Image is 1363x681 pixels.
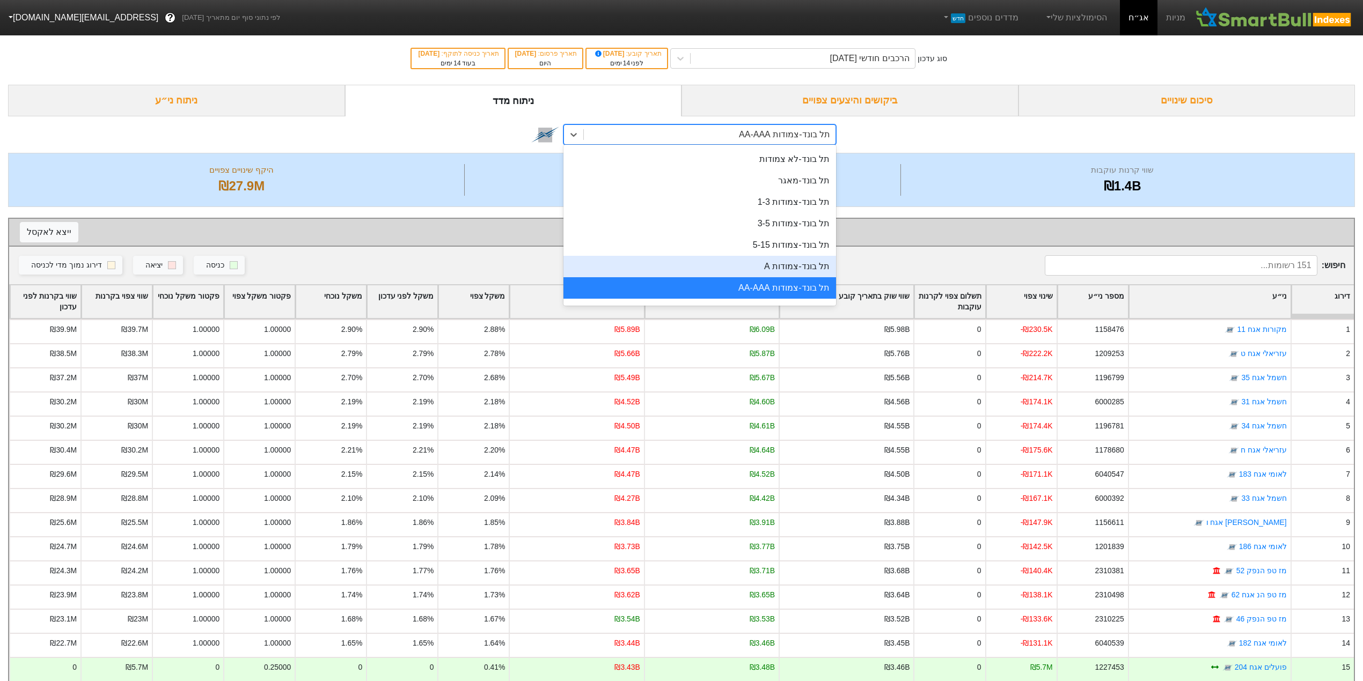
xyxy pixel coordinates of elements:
div: ₪5.87B [750,348,775,359]
div: 2.68% [484,372,505,383]
img: tase link [1228,446,1239,456]
div: ₪30.2M [50,420,77,432]
div: 1.00000 [193,541,219,552]
div: Toggle SortBy [1129,285,1291,319]
div: 12 [1342,589,1350,601]
div: -₪142.5K [1021,541,1053,552]
img: tase link [1227,542,1237,553]
div: 0 [977,469,981,480]
div: 0 [977,324,981,335]
img: tase link [1193,518,1204,529]
div: 2.10% [341,493,362,504]
div: ₪22.6M [121,638,148,649]
div: 10 [1342,541,1350,552]
div: 2.78% [484,348,505,359]
div: 7 [1346,469,1350,480]
div: 0 [72,662,77,673]
div: 1.00000 [193,324,219,335]
div: 1158476 [1095,324,1124,335]
div: ₪30.2M [121,445,148,456]
div: 1.00000 [193,493,219,504]
div: Toggle SortBy [296,285,366,319]
a: לאומי אגח 183 [1239,470,1287,479]
div: Toggle SortBy [986,285,1057,319]
div: 0 [430,662,434,673]
div: 1.76% [341,565,362,576]
div: ₪39.7M [121,324,148,335]
div: 6000392 [1095,493,1124,504]
div: Toggle SortBy [914,285,985,319]
input: 151 רשומות... [1045,255,1317,276]
div: 2.19% [413,420,434,432]
div: ₪5.56B [884,372,910,383]
div: 2.19% [341,420,362,432]
div: ₪23.9M [50,589,77,601]
div: 2.18% [484,396,505,408]
div: ₪4.47B [614,469,640,480]
span: חיפוש : [1045,255,1345,276]
a: לאומי אגח 186 [1239,543,1287,551]
div: 2.10% [413,493,434,504]
div: 1.00000 [264,445,291,456]
div: 1.79% [413,541,434,552]
div: תאריך קובע : [592,49,661,58]
div: 2.14% [484,469,505,480]
div: ₪5.7M [126,662,148,673]
a: מז טפ הנ אגח 62 [1232,591,1287,599]
div: 1.00000 [193,565,219,576]
div: 2.70% [341,372,362,383]
div: 1.00000 [264,372,291,383]
div: ₪39.9M [50,324,77,335]
div: ₪4.47B [614,445,640,456]
div: תל בונד-צמודות A [563,256,836,277]
button: כניסה [194,256,245,275]
div: 0 [215,662,219,673]
img: tase link [1219,590,1230,601]
div: 0 [977,613,981,625]
div: 1.00000 [193,589,219,601]
div: 1.00000 [193,420,219,432]
a: חשמל אגח 35 [1242,374,1287,382]
div: 1.65% [413,638,434,649]
img: tase link [1223,566,1234,577]
div: 1.00000 [193,348,219,359]
div: ₪30M [128,420,148,432]
div: ₪5.66B [614,348,640,359]
div: ביקושים והיצעים צפויים [681,85,1018,116]
div: ניתוח ני״ע [8,85,345,116]
div: ₪4.50B [884,469,910,480]
div: תל בונד-צמודות 1-3 [563,191,836,213]
button: יציאה [133,256,183,275]
div: 1209253 [1095,348,1124,359]
div: ₪3.64B [884,589,910,601]
div: -₪147.9K [1021,517,1053,528]
img: SmartBull [1194,7,1354,28]
div: ₪3.45B [884,638,910,649]
span: 14 [623,60,630,67]
div: 0 [977,396,981,408]
div: 1.67% [484,613,505,625]
div: 1.00000 [193,372,219,383]
div: ₪30M [128,396,148,408]
div: שינוי צפוי לפי נייר ערך [20,224,1343,240]
span: [DATE] [515,50,538,57]
div: 0 [977,517,981,528]
div: 1.86% [341,517,362,528]
div: ₪37.2M [50,372,77,383]
div: ₪23.8M [121,589,148,601]
div: ₪4.64B [750,445,775,456]
div: 6000285 [1095,396,1124,408]
div: 14 [1342,638,1350,649]
div: ₪4.61B [750,420,775,432]
div: 1178680 [1095,445,1124,456]
img: tase link [1227,470,1237,480]
div: ₪3.52B [884,613,910,625]
div: 1.00000 [264,517,291,528]
div: 0.41% [484,662,505,673]
div: דירוג נמוך מדי לכניסה [31,260,102,271]
div: ₪4.60B [750,396,775,408]
div: בעוד ימים [417,58,499,68]
div: 8 [1346,493,1350,504]
div: -₪214.7K [1021,372,1053,383]
img: tase link [531,121,559,149]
